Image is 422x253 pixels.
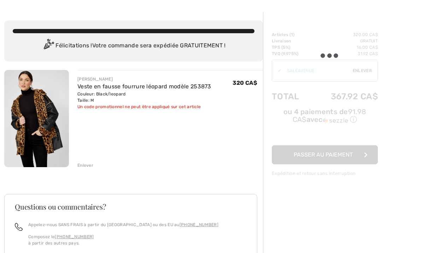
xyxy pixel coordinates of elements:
[15,203,247,210] h3: Questions ou commentaires?
[77,162,93,169] div: Enlever
[13,39,254,53] div: Félicitations ! Votre commande sera expédiée GRATUITEMENT !
[77,83,211,90] a: Veste en fausse fourrure léopard modèle 253873
[77,104,211,110] div: Un code promotionnel ne peut être appliqué sur cet article
[15,223,23,231] img: call
[180,222,218,227] a: [PHONE_NUMBER]
[41,39,55,53] img: Congratulation2.svg
[77,91,211,104] div: Couleur: Black/leopard Taille: M
[77,76,211,82] div: [PERSON_NAME]
[28,222,218,228] p: Appelez-nous SANS FRAIS à partir du [GEOGRAPHIC_DATA] ou des EU au
[55,234,94,239] a: [PHONE_NUMBER]
[233,80,257,86] span: 320 CA$
[4,70,69,167] img: Veste en fausse fourrure léopard modèle 253873
[28,234,218,246] p: Composez le à partir des autres pays.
